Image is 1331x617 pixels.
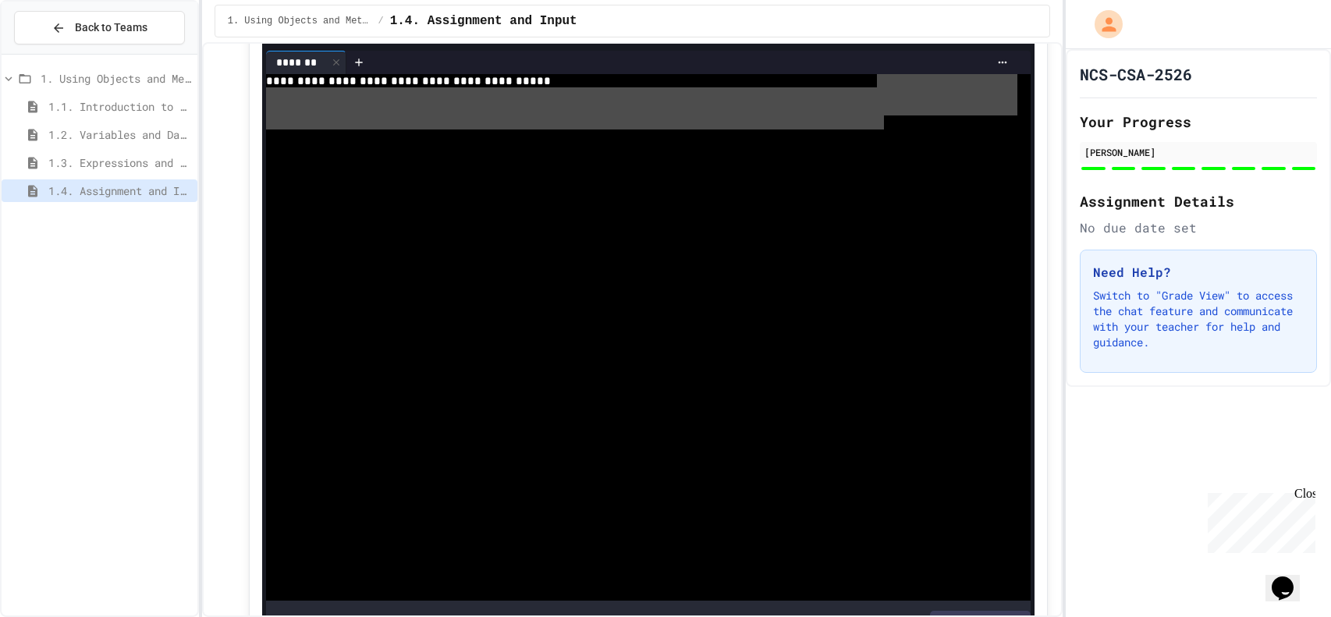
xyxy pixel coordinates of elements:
[48,183,191,199] span: 1.4. Assignment and Input
[1080,111,1317,133] h2: Your Progress
[1084,145,1312,159] div: [PERSON_NAME]
[14,11,185,44] button: Back to Teams
[6,6,108,99] div: Chat with us now!Close
[1080,190,1317,212] h2: Assignment Details
[1078,6,1127,42] div: My Account
[48,154,191,171] span: 1.3. Expressions and Output [New]
[228,15,372,27] span: 1. Using Objects and Methods
[75,20,147,36] span: Back to Teams
[1093,263,1304,282] h3: Need Help?
[41,70,191,87] span: 1. Using Objects and Methods
[1201,487,1315,553] iframe: chat widget
[378,15,383,27] span: /
[1265,555,1315,601] iframe: chat widget
[390,12,577,30] span: 1.4. Assignment and Input
[48,126,191,143] span: 1.2. Variables and Data Types
[48,98,191,115] span: 1.1. Introduction to Algorithms, Programming, and Compilers
[1080,218,1317,237] div: No due date set
[1093,288,1304,350] p: Switch to "Grade View" to access the chat feature and communicate with your teacher for help and ...
[1080,63,1192,85] h1: NCS-CSA-2526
